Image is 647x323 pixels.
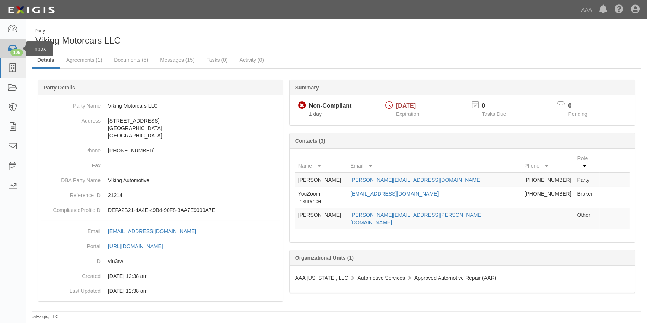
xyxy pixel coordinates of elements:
b: Contacts (3) [295,138,325,144]
i: Non-Compliant [298,102,306,110]
b: Organizational Units (1) [295,255,354,261]
a: [URL][DOMAIN_NAME] [108,243,171,249]
span: Automotive Services [358,275,405,281]
div: Inbox [26,41,53,56]
div: Party [35,28,121,34]
span: Viking Motorcars LLC [35,35,121,45]
a: Tasks (0) [201,53,233,67]
dd: [PHONE_NUMBER] [41,143,280,158]
span: Pending [568,111,587,117]
th: Name [295,152,347,173]
p: DEFA2B21-4A4E-49B4-90F8-3AA7E9900A7E [108,206,280,214]
td: YouZoom Insurance [295,187,347,208]
td: Broker [574,187,600,208]
a: Agreements (1) [61,53,108,67]
i: Help Center - Complianz [615,5,624,14]
a: Activity (0) [234,53,270,67]
dt: ID [41,254,101,265]
dt: ComplianceProfileID [41,203,101,214]
div: [EMAIL_ADDRESS][DOMAIN_NAME] [108,228,196,235]
span: [DATE] [396,102,416,109]
th: Email [347,152,522,173]
td: Party [574,173,600,187]
a: Messages (15) [154,53,200,67]
p: Viking Automotive [108,177,280,184]
img: logo-5460c22ac91f19d4615b14bd174203de0afe785f0fc80cf4dbbc73dc1793850b.png [6,3,57,17]
a: AAA [578,2,596,17]
td: [PHONE_NUMBER] [522,187,574,208]
span: AAA [US_STATE], LLC [295,275,348,281]
dt: DBA Party Name [41,173,101,184]
td: [PHONE_NUMBER] [522,173,574,187]
dd: 03/10/2023 12:38 am [41,269,280,284]
dt: Created [41,269,101,280]
dt: Party Name [41,98,101,110]
a: [EMAIL_ADDRESS][DOMAIN_NAME] [108,228,204,234]
span: Tasks Due [482,111,506,117]
dt: Address [41,113,101,124]
span: Approved Automotive Repair (AAR) [414,275,496,281]
dd: Viking Motorcars LLC [41,98,280,113]
dd: vfn3rw [41,254,280,269]
td: [PERSON_NAME] [295,208,347,229]
a: [PERSON_NAME][EMAIL_ADDRESS][PERSON_NAME][DOMAIN_NAME] [350,212,483,225]
dd: [STREET_ADDRESS] [GEOGRAPHIC_DATA] [GEOGRAPHIC_DATA] [41,113,280,143]
div: Viking Motorcars LLC [32,28,331,47]
td: [PERSON_NAME] [295,173,347,187]
a: Exigis, LLC [36,314,59,319]
dt: Last Updated [41,284,101,295]
dd: 03/10/2023 12:38 am [41,284,280,298]
p: 21214 [108,191,280,199]
div: 105 [10,49,23,56]
dt: Email [41,224,101,235]
dt: Reference ID [41,188,101,199]
a: [PERSON_NAME][EMAIL_ADDRESS][DOMAIN_NAME] [350,177,481,183]
p: 0 [568,102,597,110]
p: 0 [482,102,515,110]
small: by [32,314,59,320]
div: Non-Compliant [309,102,352,110]
a: [EMAIL_ADDRESS][DOMAIN_NAME] [350,191,439,197]
th: Role [574,152,600,173]
span: Expiration [396,111,419,117]
span: Since 09/11/2025 [309,111,322,117]
b: Summary [295,85,319,91]
a: Details [32,53,60,69]
dt: Fax [41,158,101,169]
td: Other [574,208,600,229]
b: Party Details [44,85,75,91]
th: Phone [522,152,574,173]
a: Documents (5) [108,53,154,67]
dt: Portal [41,239,101,250]
dt: Phone [41,143,101,154]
